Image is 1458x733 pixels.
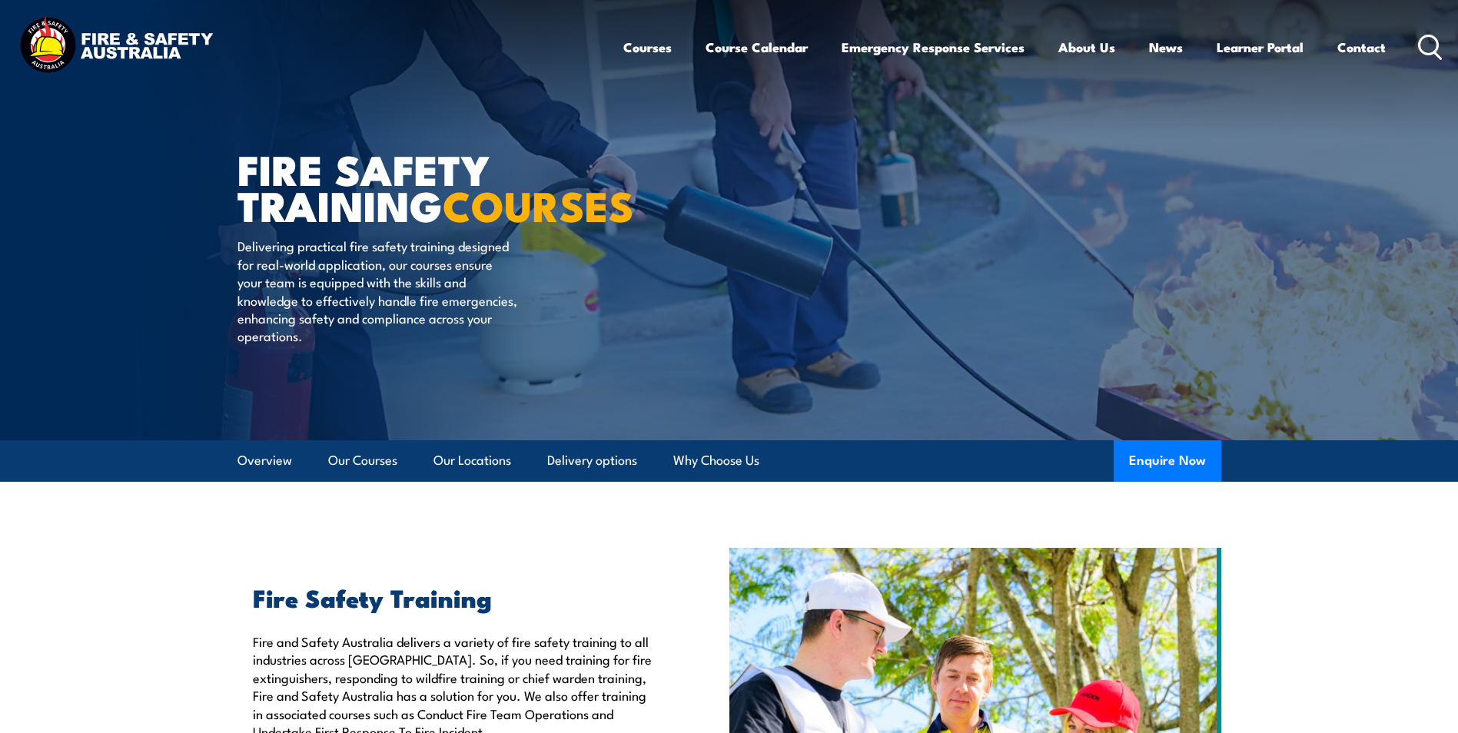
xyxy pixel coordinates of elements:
a: About Us [1058,27,1115,68]
a: Our Locations [433,440,511,481]
a: Delivery options [547,440,637,481]
button: Enquire Now [1114,440,1221,482]
h2: Fire Safety Training [253,586,659,608]
p: Delivering practical fire safety training designed for real-world application, our courses ensure... [237,237,518,344]
a: News [1149,27,1183,68]
a: Emergency Response Services [842,27,1025,68]
a: Contact [1337,27,1386,68]
a: Courses [623,27,672,68]
strong: COURSES [443,172,634,236]
a: Learner Portal [1217,27,1304,68]
a: Overview [237,440,292,481]
a: Our Courses [328,440,397,481]
a: Why Choose Us [673,440,759,481]
h1: FIRE SAFETY TRAINING [237,151,617,222]
a: Course Calendar [706,27,808,68]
